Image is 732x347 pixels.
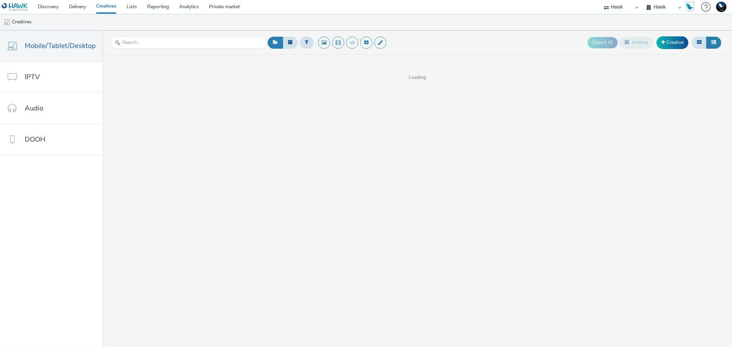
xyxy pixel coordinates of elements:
[103,74,732,81] span: Loading
[25,134,45,144] span: DOOH
[112,37,266,49] input: Search...
[692,37,707,48] button: Grid
[588,37,618,48] button: Export ID
[3,19,10,26] img: mobile
[25,72,40,82] span: IPTV
[25,41,96,51] span: Mobile/Tablet/Desktop
[716,2,727,12] img: Support Hawk
[657,36,688,49] a: Creative
[25,103,43,113] span: Audio
[2,3,28,11] img: undefined Logo
[619,37,653,48] button: Archive
[685,1,698,12] a: Hawk Academy
[685,1,695,12] img: Hawk Academy
[706,37,721,48] button: Table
